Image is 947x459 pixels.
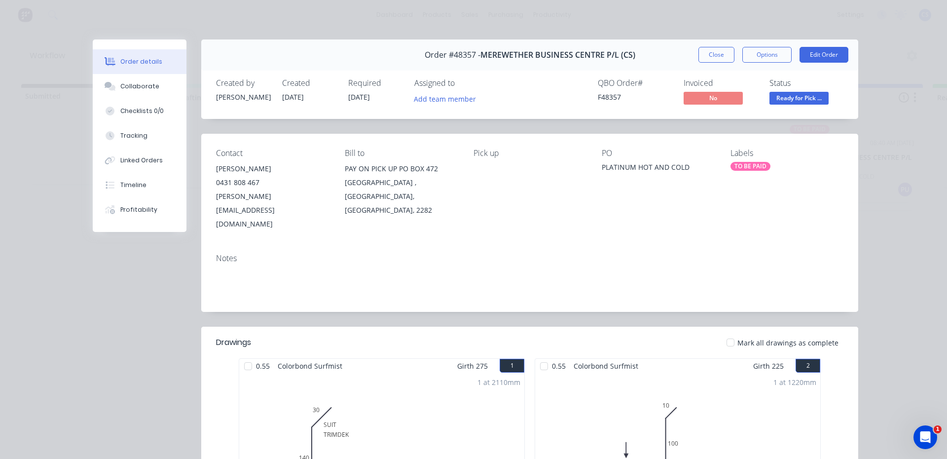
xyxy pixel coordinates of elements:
[684,92,743,104] span: No
[216,190,329,231] div: [PERSON_NAME][EMAIL_ADDRESS][DOMAIN_NAME]
[120,181,146,190] div: Timeline
[602,162,715,176] div: PLATINUM HOT AND COLD
[742,47,792,63] button: Options
[216,254,843,263] div: Notes
[414,78,513,88] div: Assigned to
[769,92,829,104] span: Ready for Pick ...
[120,82,159,91] div: Collaborate
[730,162,770,171] div: TO BE PAID
[598,78,672,88] div: QBO Order #
[414,92,481,105] button: Add team member
[473,149,586,158] div: Pick up
[93,148,186,173] button: Linked Orders
[93,197,186,222] button: Profitability
[796,359,820,373] button: 2
[769,92,829,107] button: Ready for Pick ...
[480,50,635,60] span: MEREWETHER BUSINESS CENTRE P/L (CS)
[348,92,370,102] span: [DATE]
[120,131,147,140] div: Tracking
[120,156,163,165] div: Linked Orders
[698,47,734,63] button: Close
[934,425,942,433] span: 1
[216,337,251,348] div: Drawings
[345,176,458,217] div: [GEOGRAPHIC_DATA] , [GEOGRAPHIC_DATA], [GEOGRAPHIC_DATA], 2282
[120,107,164,115] div: Checklists 0/0
[500,359,524,373] button: 1
[773,377,816,387] div: 1 at 1220mm
[216,162,329,176] div: [PERSON_NAME]
[348,78,402,88] div: Required
[252,359,274,373] span: 0.55
[602,149,715,158] div: PO
[216,78,270,88] div: Created by
[216,149,329,158] div: Contact
[570,359,642,373] span: Colorbond Surfmist
[769,78,843,88] div: Status
[216,92,270,102] div: [PERSON_NAME]
[753,359,784,373] span: Girth 225
[409,92,481,105] button: Add team member
[598,92,672,102] div: F48357
[345,149,458,158] div: Bill to
[684,78,758,88] div: Invoiced
[737,338,838,348] span: Mark all drawings as complete
[93,99,186,123] button: Checklists 0/0
[282,92,304,102] span: [DATE]
[425,50,480,60] span: Order #48357 -
[800,47,848,63] button: Edit Order
[913,425,937,449] iframe: Intercom live chat
[548,359,570,373] span: 0.55
[120,205,157,214] div: Profitability
[120,57,162,66] div: Order details
[93,49,186,74] button: Order details
[93,173,186,197] button: Timeline
[93,74,186,99] button: Collaborate
[345,162,458,217] div: PAY ON PICK UP PO BOX 472[GEOGRAPHIC_DATA] , [GEOGRAPHIC_DATA], [GEOGRAPHIC_DATA], 2282
[457,359,488,373] span: Girth 275
[730,149,843,158] div: Labels
[345,162,458,176] div: PAY ON PICK UP PO BOX 472
[477,377,520,387] div: 1 at 2110mm
[282,78,336,88] div: Created
[216,176,329,190] div: 0431 808 467
[274,359,346,373] span: Colorbond Surfmist
[93,123,186,148] button: Tracking
[216,162,329,231] div: [PERSON_NAME]0431 808 467[PERSON_NAME][EMAIL_ADDRESS][DOMAIN_NAME]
